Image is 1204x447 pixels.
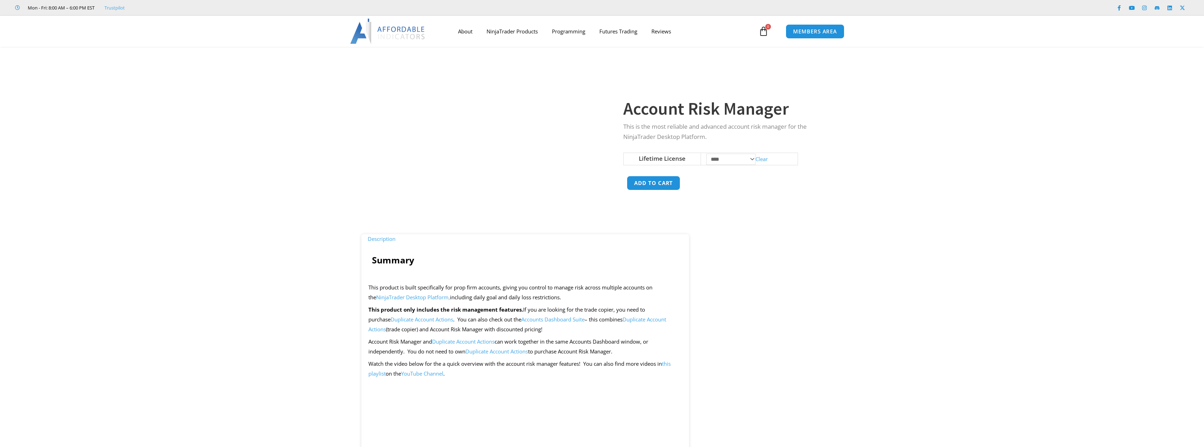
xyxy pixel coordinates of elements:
[368,316,666,333] a: Duplicate Account Actions
[479,23,545,39] a: NinjaTrader Products
[786,24,844,39] a: MEMBERS AREA
[451,23,479,39] a: About
[639,154,685,162] label: Lifetime License
[368,283,682,302] p: This product is built specifically for prop firm accounts, giving you control to manage risk acro...
[521,316,585,323] a: Accounts Dashboard Suite
[368,337,682,357] p: Account Risk Manager and can work together in the same Accounts Dashboard window, or independentl...
[368,306,523,313] strong: This product only includes the risk management features.
[451,23,757,39] nav: Menu
[765,24,771,30] span: 0
[748,21,779,41] a: 0
[592,23,644,39] a: Futures Trading
[104,4,125,12] a: Trustpilot
[545,23,592,39] a: Programming
[350,19,426,44] img: LogoAI | Affordable Indicators – NinjaTrader
[391,316,453,323] a: Duplicate Account Actions
[465,348,528,355] a: Duplicate Account Actions
[623,122,829,142] p: This is the most reliable and advanced account risk manager for the NinjaTrader Desktop Platform.
[372,255,679,265] h4: Summary
[644,23,678,39] a: Reviews
[793,29,837,34] span: MEMBERS AREA
[755,155,768,162] a: Clear options
[361,231,402,247] a: Description
[623,96,829,121] h1: Account Risk Manager
[26,4,95,12] span: Mon - Fri: 8:00 AM – 6:00 PM EST
[401,370,443,377] a: YouTube Channel
[432,338,495,345] a: Duplicate Account Actions
[376,294,450,301] a: NinjaTrader Desktop Platform,
[627,176,680,190] button: Add to cart
[368,359,682,379] p: Watch the video below for the a quick overview with the account risk manager features! You can al...
[368,305,682,334] p: If you are looking for the trade copier, you need to purchase . You can also check out the – this...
